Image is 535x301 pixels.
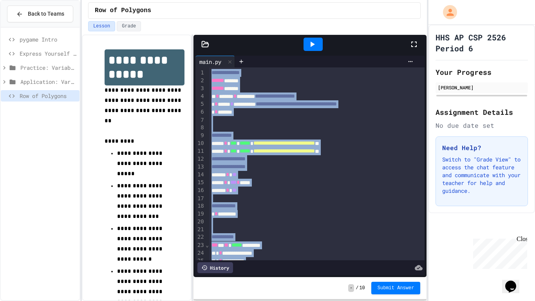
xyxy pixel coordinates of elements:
[195,233,205,241] div: 22
[195,179,205,187] div: 15
[195,77,205,85] div: 2
[378,285,414,291] span: Submit Answer
[356,285,358,291] span: /
[195,56,235,67] div: main.py
[20,35,76,44] span: pygame Intro
[3,3,54,50] div: Chat with us now!Close
[195,257,205,265] div: 25
[195,147,205,155] div: 11
[20,49,76,58] span: Express Yourself in Python!
[197,262,233,273] div: History
[28,10,64,18] span: Back to Teams
[195,195,205,203] div: 17
[7,5,73,22] button: Back to Teams
[20,78,76,86] span: Application: Variables/Print
[205,242,209,248] span: Fold line
[95,6,151,15] span: Row of Polygons
[195,163,205,171] div: 13
[195,69,205,77] div: 1
[195,155,205,163] div: 12
[502,270,527,293] iframe: chat widget
[435,3,459,21] div: My Account
[195,100,205,108] div: 5
[195,241,205,249] div: 23
[195,108,205,116] div: 6
[195,124,205,132] div: 8
[436,32,528,54] h1: HHS AP CSP 2526 Period 6
[442,143,521,152] h3: Need Help?
[348,284,354,292] span: -
[195,218,205,226] div: 20
[436,121,528,130] div: No due date set
[195,171,205,179] div: 14
[195,140,205,147] div: 10
[442,156,521,195] p: Switch to "Grade View" to access the chat feature and communicate with your teacher for help and ...
[195,132,205,140] div: 9
[195,202,205,210] div: 18
[371,282,421,294] button: Submit Answer
[195,58,225,66] div: main.py
[195,210,205,218] div: 19
[195,226,205,234] div: 21
[20,63,76,72] span: Practice: Variables/Print
[436,107,528,118] h2: Assignment Details
[195,187,205,194] div: 16
[195,249,205,257] div: 24
[438,84,526,91] div: [PERSON_NAME]
[117,21,141,31] button: Grade
[195,116,205,124] div: 7
[195,92,205,100] div: 4
[359,285,365,291] span: 10
[470,236,527,269] iframe: chat widget
[20,92,76,100] span: Row of Polygons
[436,67,528,78] h2: Your Progress
[195,85,205,92] div: 3
[88,21,115,31] button: Lesson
